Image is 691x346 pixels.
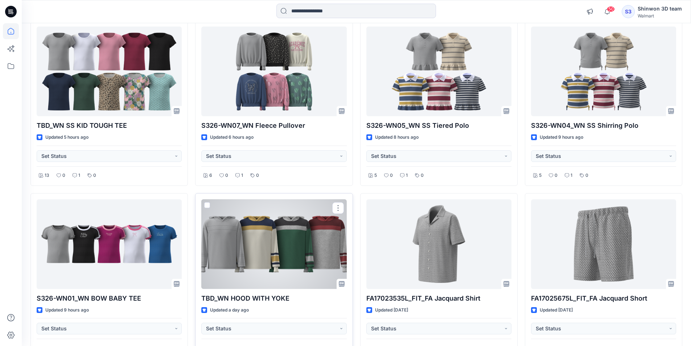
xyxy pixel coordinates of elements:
[45,172,49,179] p: 13
[390,172,393,179] p: 0
[201,121,346,131] p: S326-WN07_WN Fleece Pullover
[555,172,558,179] p: 0
[210,306,249,314] p: Updated a day ago
[406,172,408,179] p: 1
[540,134,583,141] p: Updated 9 hours ago
[366,121,511,131] p: S326-WN05_WN SS Tiered Polo
[37,121,182,131] p: TBD_WN SS KID TOUGH TEE
[45,134,89,141] p: Updated 5 hours ago
[374,172,377,179] p: 5
[366,293,511,304] p: FA17023535L_FIT_FA Jacquard Shirt
[375,134,419,141] p: Updated 8 hours ago
[210,134,254,141] p: Updated 6 hours ago
[241,172,243,179] p: 1
[201,199,346,289] a: TBD_WN HOOD WITH YOKE
[78,172,80,179] p: 1
[622,5,635,18] div: S3
[45,306,89,314] p: Updated 9 hours ago
[201,27,346,116] a: S326-WN07_WN Fleece Pullover
[421,172,424,179] p: 0
[37,199,182,289] a: S326-WN01_WN BOW BABY TEE
[531,121,676,131] p: S326-WN04_WN SS Shirring Polo
[366,199,511,289] a: FA17023535L_FIT_FA Jacquard Shirt
[638,13,682,19] div: Walmart
[540,306,573,314] p: Updated [DATE]
[585,172,588,179] p: 0
[62,172,65,179] p: 0
[201,293,346,304] p: TBD_WN HOOD WITH YOKE
[607,6,615,12] span: 50
[93,172,96,179] p: 0
[571,172,572,179] p: 1
[539,172,542,179] p: 5
[37,27,182,116] a: TBD_WN SS KID TOUGH TEE
[37,293,182,304] p: S326-WN01_WN BOW BABY TEE
[366,27,511,116] a: S326-WN05_WN SS Tiered Polo
[638,4,682,13] div: Shinwon 3D team
[531,199,676,289] a: FA17025675L_FIT_FA Jacquard Short
[375,306,408,314] p: Updated [DATE]
[209,172,212,179] p: 6
[225,172,228,179] p: 0
[256,172,259,179] p: 0
[531,27,676,116] a: S326-WN04_WN SS Shirring Polo
[531,293,676,304] p: FA17025675L_FIT_FA Jacquard Short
